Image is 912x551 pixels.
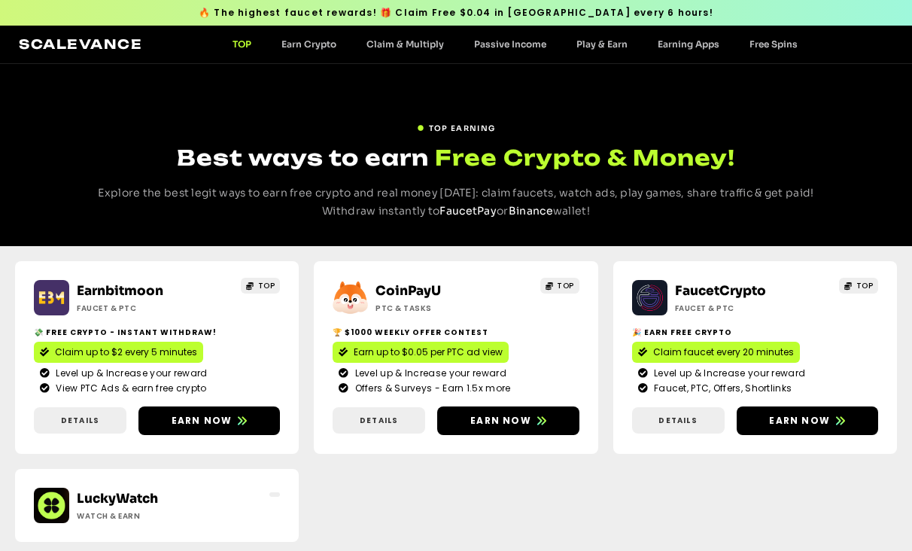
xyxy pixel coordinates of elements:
[375,303,503,314] h2: ptc & Tasks
[540,278,579,294] a: TOP
[839,278,878,294] a: TOP
[217,38,813,50] nav: Menu
[333,327,579,338] h2: 🏆 $1000 Weekly Offer contest
[557,280,574,291] span: TOP
[52,382,206,395] span: View PTC Ads & earn free crypto
[509,204,553,218] a: Binance
[653,346,794,359] span: Claim faucet every 20 minutes
[138,406,280,435] a: Earn now
[77,303,205,314] h2: Faucet & PTC
[650,382,792,395] span: Faucet, PTC, Offers, Shortlinks
[734,38,813,50] a: Free Spins
[19,36,142,52] a: Scalevance
[217,38,266,50] a: TOP
[34,327,280,338] h2: 💸 Free crypto - Instant withdraw!
[333,342,509,363] a: Earn up to $0.05 per PTC ad view
[77,491,158,507] a: LuckyWatch
[75,184,837,221] p: Explore the best legit ways to earn free crypto and real money [DATE]: claim faucets, watch ads, ...
[266,38,351,50] a: Earn Crypto
[241,278,280,294] a: TOP
[360,415,398,426] span: Details
[61,415,99,426] span: Details
[172,414,233,428] span: Earn now
[459,38,561,50] a: Passive Income
[470,414,531,428] span: Earn now
[437,406,579,435] a: Earn now
[199,6,713,20] span: 🔥 The highest faucet rewards! 🎁 Claim Free $0.04 in [GEOGRAPHIC_DATA] every 6 hours!
[561,38,643,50] a: Play & Earn
[77,283,163,299] a: Earnbitmoon
[417,117,495,134] a: TOP EARNING
[439,204,497,218] a: FaucetPay
[351,382,511,395] span: Offers & Surveys - Earn 1.5x more
[34,407,126,434] a: Details
[351,367,506,380] span: Level up & Increase your reward
[354,346,503,359] span: Earn up to $0.05 per PTC ad view
[658,415,697,426] span: Details
[333,407,425,434] a: Details
[650,367,805,380] span: Level up & Increase your reward
[375,283,441,299] a: CoinPayU
[856,280,874,291] span: TOP
[632,342,800,363] a: Claim faucet every 20 minutes
[643,38,734,50] a: Earning Apps
[77,510,205,522] h2: Watch & Earn
[632,407,725,434] a: Details
[769,414,830,428] span: Earn now
[34,342,203,363] a: Claim up to $2 every 5 minutes
[429,123,495,134] span: TOP EARNING
[177,145,429,171] span: Best ways to earn
[435,143,735,172] span: Free Crypto & Money!
[351,38,459,50] a: Claim & Multiply
[632,327,878,338] h2: 🎉 Earn free crypto
[675,283,766,299] a: FaucetCrypto
[675,303,803,314] h2: Faucet & PTC
[55,346,197,359] span: Claim up to $2 every 5 minutes
[52,367,207,380] span: Level up & Increase your reward
[737,406,878,435] a: Earn now
[258,280,275,291] span: TOP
